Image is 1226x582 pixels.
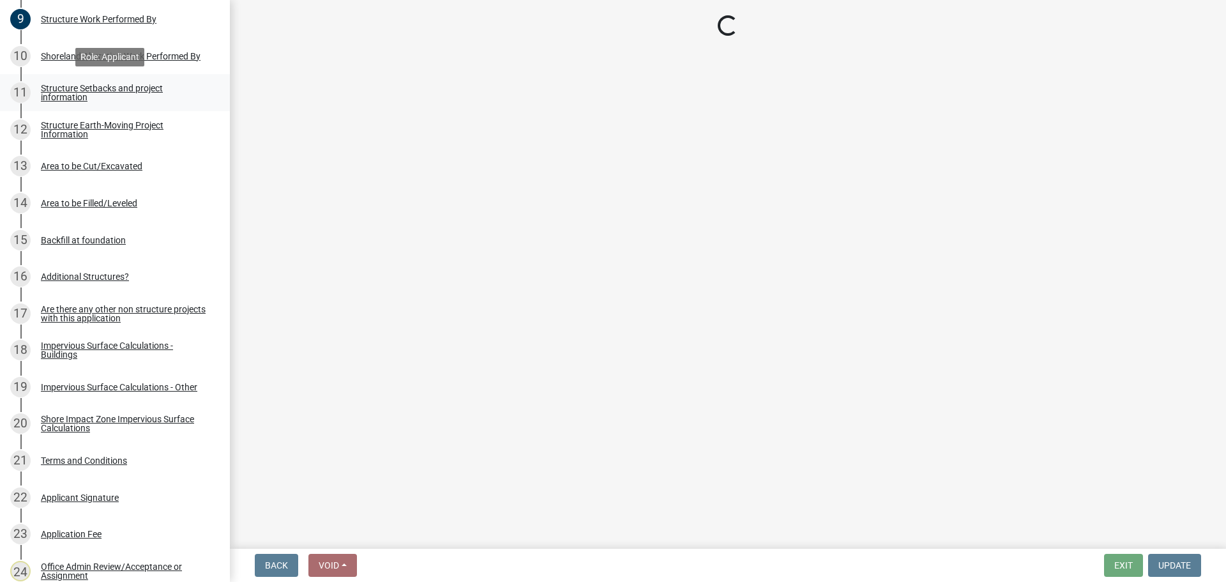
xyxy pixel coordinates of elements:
[10,340,31,360] div: 18
[10,156,31,176] div: 13
[41,493,119,502] div: Applicant Signature
[41,415,209,433] div: Shore Impact Zone Impervious Surface Calculations
[41,383,197,392] div: Impervious Surface Calculations - Other
[10,487,31,508] div: 22
[41,272,129,281] div: Additional Structures?
[10,46,31,66] div: 10
[41,562,209,580] div: Office Admin Review/Acceptance or Assignment
[10,303,31,324] div: 17
[10,82,31,103] div: 11
[41,15,156,24] div: Structure Work Performed By
[41,236,126,245] div: Backfill at foundation
[75,48,144,66] div: Role: Applicant
[308,554,357,577] button: Void
[10,9,31,29] div: 9
[265,560,288,571] span: Back
[41,341,209,359] div: Impervious Surface Calculations - Buildings
[10,230,31,250] div: 15
[10,524,31,544] div: 23
[41,52,201,61] div: Shoreland Alteration Work Performed By
[41,305,209,323] div: Are there any other non structure projects with this application
[1148,554,1201,577] button: Update
[255,554,298,577] button: Back
[10,413,31,434] div: 20
[1104,554,1143,577] button: Exit
[319,560,339,571] span: Void
[1158,560,1191,571] span: Update
[10,450,31,471] div: 21
[10,193,31,213] div: 14
[10,377,31,397] div: 19
[41,84,209,102] div: Structure Setbacks and project information
[41,199,137,208] div: Area to be Filled/Leveled
[10,266,31,287] div: 16
[10,119,31,140] div: 12
[41,121,209,139] div: Structure Earth-Moving Project Information
[41,530,102,539] div: Application Fee
[41,162,142,171] div: Area to be Cut/Excavated
[10,561,31,581] div: 24
[41,456,127,465] div: Terms and Conditions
